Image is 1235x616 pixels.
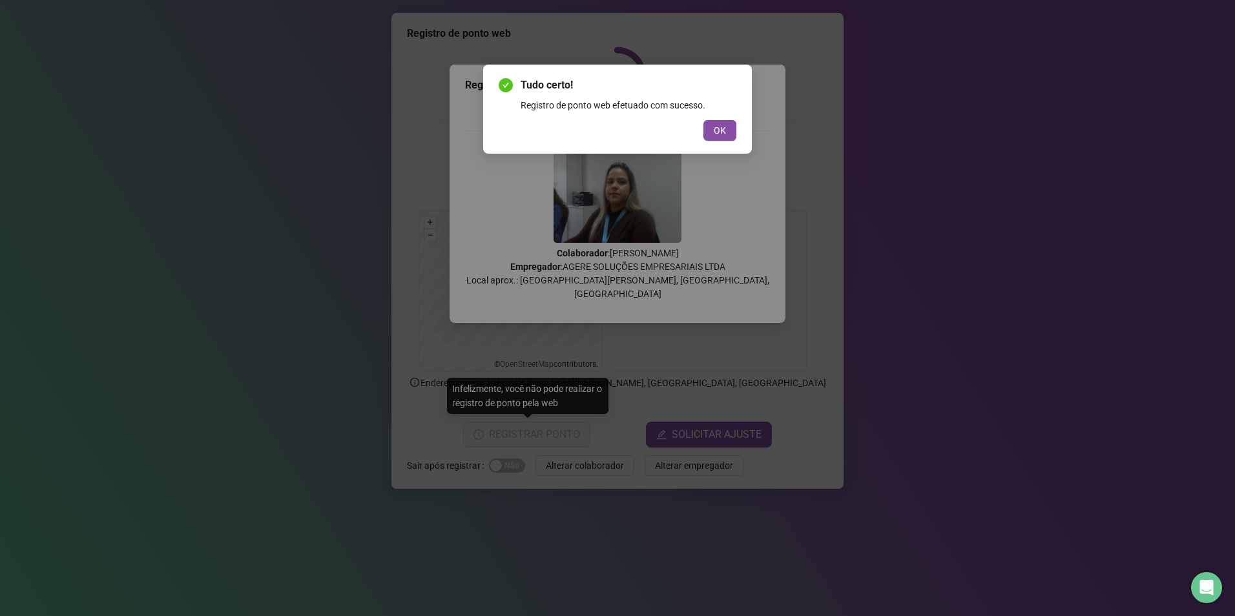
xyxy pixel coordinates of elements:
div: Open Intercom Messenger [1191,572,1222,603]
button: OK [703,120,736,141]
span: OK [714,123,726,138]
div: Registro de ponto web efetuado com sucesso. [521,98,736,112]
span: Tudo certo! [521,77,736,93]
span: check-circle [499,78,513,92]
